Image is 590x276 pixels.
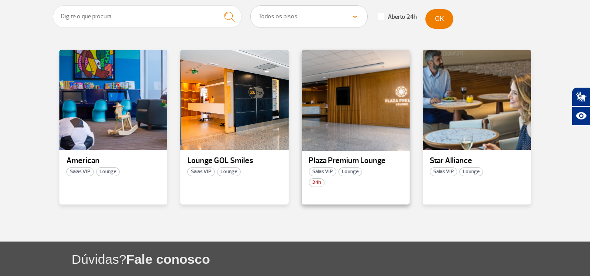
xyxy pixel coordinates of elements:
span: Lounge [96,167,120,176]
span: Salas VIP [187,167,215,176]
span: Lounge [338,167,362,176]
h1: Dúvidas? [72,250,590,268]
button: Abrir tradutor de língua de sinais. [572,87,590,106]
p: Star Alliance [430,157,524,165]
span: Salas VIP [430,167,457,176]
label: Aberto 24h [378,13,417,21]
span: 24h [309,178,324,187]
div: Plugin de acessibilidade da Hand Talk. [572,87,590,126]
p: Lounge GOL Smiles [187,157,282,165]
span: Salas VIP [309,167,336,176]
input: Digite o que procura [53,5,242,28]
p: American [66,157,161,165]
span: Lounge [217,167,241,176]
span: Salas VIP [66,167,94,176]
span: Fale conosco [126,252,210,266]
span: Lounge [459,167,483,176]
button: OK [425,9,453,29]
button: Abrir recursos assistivos. [572,106,590,126]
p: Plaza Premium Lounge [309,157,403,165]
